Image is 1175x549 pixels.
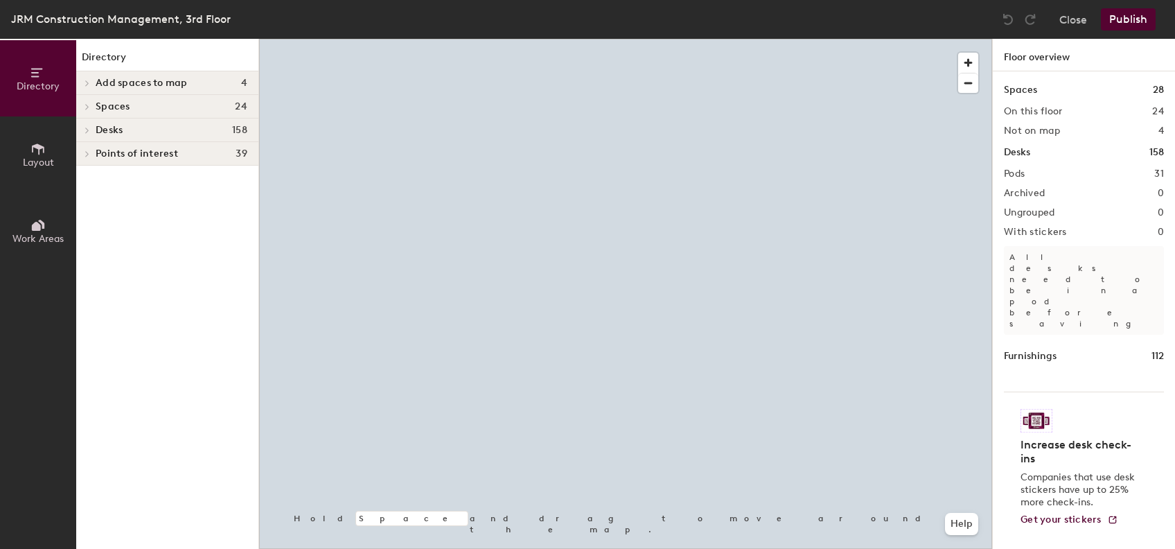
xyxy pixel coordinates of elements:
[1151,349,1164,364] h1: 112
[1021,409,1052,433] img: Sticker logo
[96,125,123,136] span: Desks
[1004,188,1045,199] h2: Archived
[1101,8,1156,31] button: Publish
[1004,82,1037,98] h1: Spaces
[1004,349,1057,364] h1: Furnishings
[23,157,54,168] span: Layout
[1158,188,1164,199] h2: 0
[96,101,130,112] span: Spaces
[1154,168,1164,180] h2: 31
[1004,106,1063,117] h2: On this floor
[1158,207,1164,218] h2: 0
[1004,246,1164,335] p: All desks need to be in a pod before saving
[1004,145,1030,160] h1: Desks
[17,80,60,92] span: Directory
[1153,82,1164,98] h1: 28
[235,101,247,112] span: 24
[1021,514,1102,525] span: Get your stickers
[1021,514,1118,526] a: Get your stickers
[241,78,247,89] span: 4
[1004,207,1055,218] h2: Ungrouped
[11,10,231,28] div: JRM Construction Management, 3rd Floor
[1149,145,1164,160] h1: 158
[96,148,178,159] span: Points of interest
[236,148,247,159] span: 39
[1004,168,1025,180] h2: Pods
[76,50,258,71] h1: Directory
[993,39,1175,71] h1: Floor overview
[1004,125,1060,137] h2: Not on map
[1152,106,1164,117] h2: 24
[1059,8,1087,31] button: Close
[1158,227,1164,238] h2: 0
[1001,12,1015,26] img: Undo
[12,233,64,245] span: Work Areas
[1158,125,1164,137] h2: 4
[1021,471,1139,509] p: Companies that use desk stickers have up to 25% more check-ins.
[945,513,978,535] button: Help
[1023,12,1037,26] img: Redo
[1021,438,1139,466] h4: Increase desk check-ins
[232,125,247,136] span: 158
[1004,227,1067,238] h2: With stickers
[96,78,188,89] span: Add spaces to map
